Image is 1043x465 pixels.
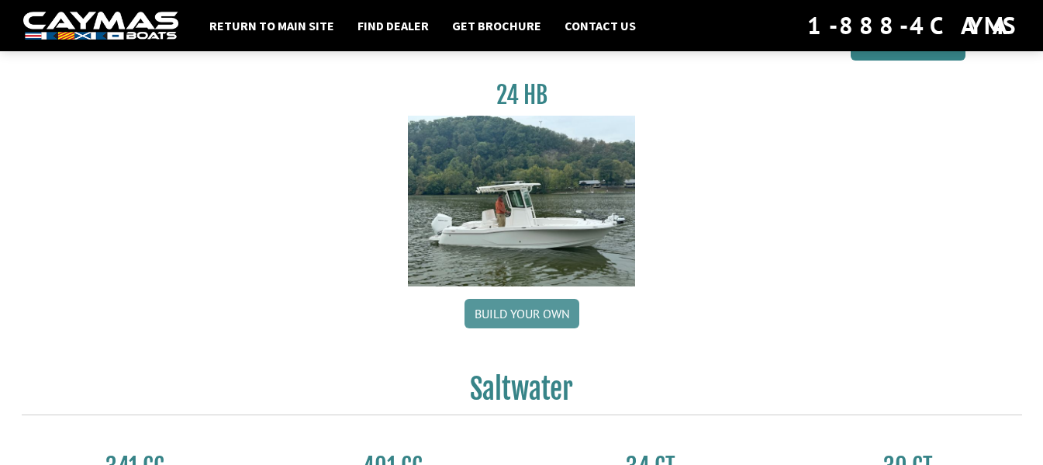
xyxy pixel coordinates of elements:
[22,372,1022,415] h2: Saltwater
[557,16,644,36] a: Contact Us
[408,116,635,286] img: 24_HB_thumbnail.jpg
[202,16,342,36] a: Return to main site
[465,299,579,328] a: Build your own
[444,16,549,36] a: Get Brochure
[350,16,437,36] a: Find Dealer
[807,9,1020,43] div: 1-888-4CAYMAS
[23,12,178,40] img: white-logo-c9c8dbefe5ff5ceceb0f0178aa75bf4bb51f6bca0971e226c86eb53dfe498488.png
[408,81,635,109] h3: 24 HB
